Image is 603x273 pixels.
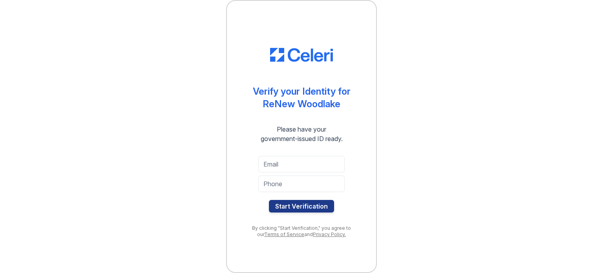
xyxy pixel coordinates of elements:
[270,48,333,62] img: CE_Logo_Blue-a8612792a0a2168367f1c8372b55b34899dd931a85d93a1a3d3e32e68fde9ad4.png
[258,176,345,192] input: Phone
[247,125,357,143] div: Please have your government-issued ID ready.
[313,231,346,237] a: Privacy Policy.
[243,225,360,238] div: By clicking "Start Verification," you agree to our and
[258,156,345,172] input: Email
[264,231,304,237] a: Terms of Service
[269,200,334,213] button: Start Verification
[253,85,351,110] div: Verify your Identity for ReNew Woodlake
